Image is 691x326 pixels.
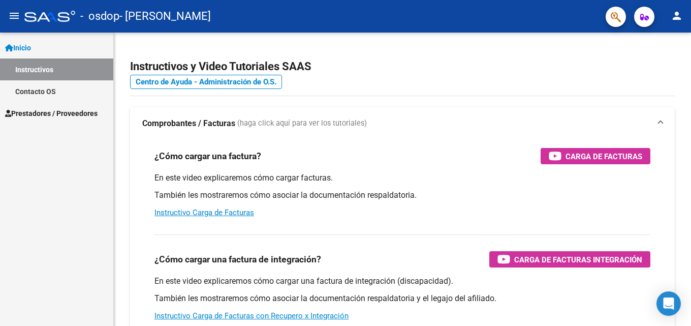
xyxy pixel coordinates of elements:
[541,148,650,164] button: Carga de Facturas
[80,5,119,27] span: - osdop
[130,75,282,89] a: Centro de Ayuda - Administración de O.S.
[5,108,98,119] span: Prestadores / Proveedores
[656,291,681,316] div: Open Intercom Messenger
[489,251,650,268] button: Carga de Facturas Integración
[154,293,650,304] p: También les mostraremos cómo asociar la documentación respaldatoria y el legajo del afiliado.
[5,42,31,53] span: Inicio
[566,150,642,163] span: Carga de Facturas
[154,311,349,320] a: Instructivo Carga de Facturas con Recupero x Integración
[154,276,650,287] p: En este video explicaremos cómo cargar una factura de integración (discapacidad).
[8,10,20,22] mat-icon: menu
[154,252,321,266] h3: ¿Cómo cargar una factura de integración?
[119,5,211,27] span: - [PERSON_NAME]
[154,172,650,184] p: En este video explicaremos cómo cargar facturas.
[237,118,367,129] span: (haga click aquí para ver los tutoriales)
[142,118,235,129] strong: Comprobantes / Facturas
[154,208,254,217] a: Instructivo Carga de Facturas
[130,107,675,140] mat-expansion-panel-header: Comprobantes / Facturas (haga click aquí para ver los tutoriales)
[130,57,675,76] h2: Instructivos y Video Tutoriales SAAS
[514,253,642,266] span: Carga de Facturas Integración
[154,149,261,163] h3: ¿Cómo cargar una factura?
[671,10,683,22] mat-icon: person
[154,190,650,201] p: También les mostraremos cómo asociar la documentación respaldatoria.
